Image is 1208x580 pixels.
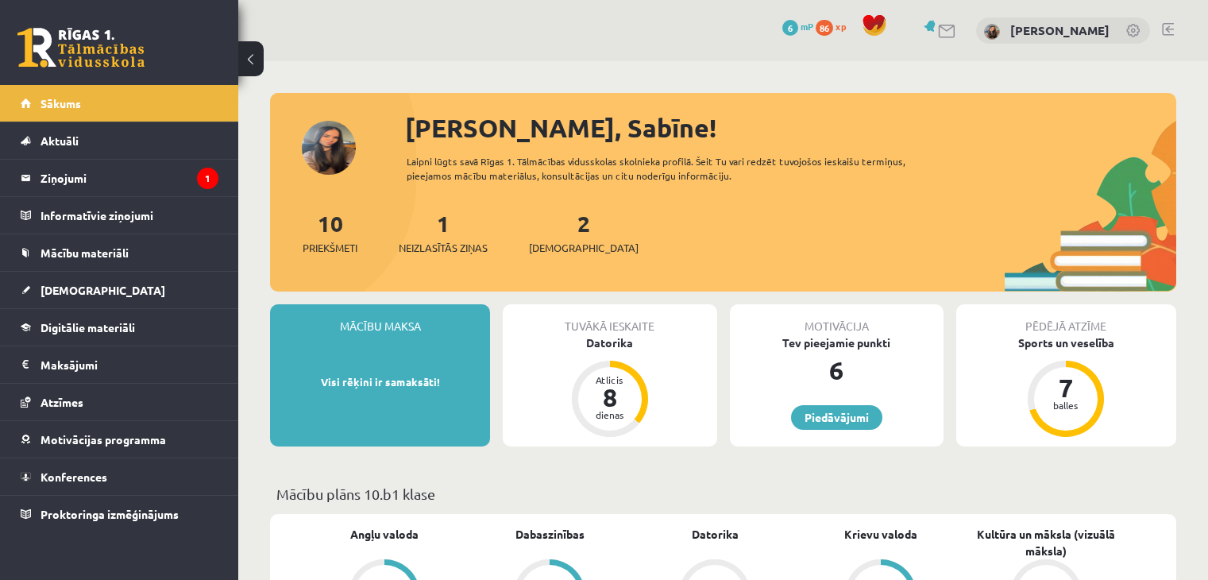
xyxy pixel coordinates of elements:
[276,483,1170,505] p: Mācību plāns 10.b1 klase
[21,384,218,420] a: Atzīmes
[1042,400,1090,410] div: balles
[21,197,218,234] a: Informatīvie ziņojumi
[41,507,179,521] span: Proktoringa izmēģinājums
[21,496,218,532] a: Proktoringa izmēģinājums
[515,526,585,543] a: Dabaszinības
[350,526,419,543] a: Angļu valoda
[956,334,1176,439] a: Sports un veselība 7 balles
[17,28,145,68] a: Rīgas 1. Tālmācības vidusskola
[692,526,739,543] a: Datorika
[503,334,716,351] div: Datorika
[791,405,882,430] a: Piedāvājumi
[407,154,951,183] div: Laipni lūgts savā Rīgas 1. Tālmācības vidusskolas skolnieka profilā. Šeit Tu vari redzēt tuvojošo...
[303,240,357,256] span: Priekšmeti
[405,109,1176,147] div: [PERSON_NAME], Sabīne!
[399,240,488,256] span: Neizlasītās ziņas
[41,96,81,110] span: Sākums
[21,309,218,346] a: Digitālie materiāli
[21,85,218,122] a: Sākums
[41,432,166,447] span: Motivācijas programma
[586,385,634,410] div: 8
[844,526,917,543] a: Krievu valoda
[41,470,107,484] span: Konferences
[984,24,1000,40] img: Sabīne Eiklone
[836,20,846,33] span: xp
[816,20,833,36] span: 86
[1042,375,1090,400] div: 7
[41,160,218,196] legend: Ziņojumi
[41,283,165,297] span: [DEMOGRAPHIC_DATA]
[41,346,218,383] legend: Maksājumi
[41,197,218,234] legend: Informatīvie ziņojumi
[21,458,218,495] a: Konferences
[586,375,634,385] div: Atlicis
[730,351,944,389] div: 6
[816,20,854,33] a: 86 xp
[801,20,813,33] span: mP
[963,526,1129,559] a: Kultūra un māksla (vizuālā māksla)
[782,20,798,36] span: 6
[41,133,79,148] span: Aktuāli
[21,160,218,196] a: Ziņojumi1
[197,168,218,189] i: 1
[21,421,218,458] a: Motivācijas programma
[503,304,716,334] div: Tuvākā ieskaite
[586,410,634,420] div: dienas
[278,374,482,390] p: Visi rēķini ir samaksāti!
[21,122,218,159] a: Aktuāli
[730,334,944,351] div: Tev pieejamie punkti
[529,240,639,256] span: [DEMOGRAPHIC_DATA]
[41,246,129,260] span: Mācību materiāli
[303,209,357,256] a: 10Priekšmeti
[41,320,135,334] span: Digitālie materiāli
[270,304,490,334] div: Mācību maksa
[956,334,1176,351] div: Sports un veselība
[21,346,218,383] a: Maksājumi
[529,209,639,256] a: 2[DEMOGRAPHIC_DATA]
[41,395,83,409] span: Atzīmes
[956,304,1176,334] div: Pēdējā atzīme
[782,20,813,33] a: 6 mP
[503,334,716,439] a: Datorika Atlicis 8 dienas
[730,304,944,334] div: Motivācija
[21,234,218,271] a: Mācību materiāli
[1010,22,1110,38] a: [PERSON_NAME]
[399,209,488,256] a: 1Neizlasītās ziņas
[21,272,218,308] a: [DEMOGRAPHIC_DATA]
